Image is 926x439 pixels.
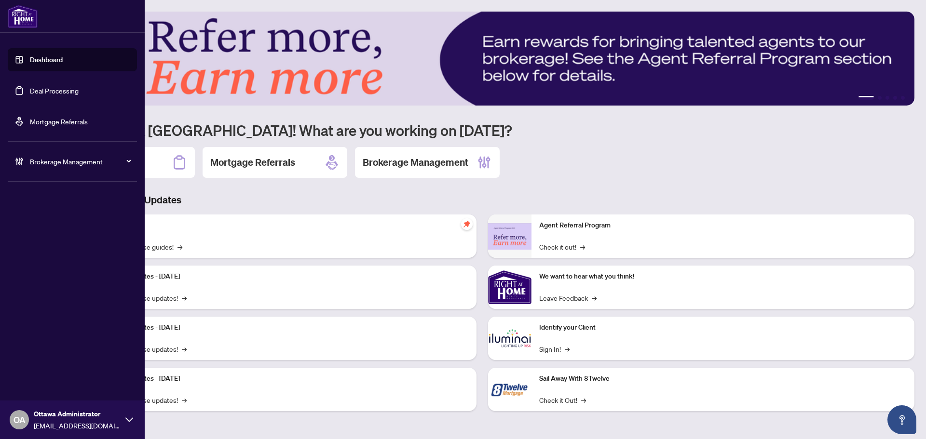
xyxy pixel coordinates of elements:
span: → [182,293,187,303]
span: → [592,293,597,303]
p: Platform Updates - [DATE] [101,271,469,282]
img: Agent Referral Program [488,223,531,250]
p: Self-Help [101,220,469,231]
span: Ottawa Administrator [34,409,121,419]
img: We want to hear what you think! [488,266,531,309]
button: 1 [858,96,874,100]
button: 4 [893,96,897,100]
span: → [565,344,570,354]
span: OA [14,413,26,426]
span: [EMAIL_ADDRESS][DOMAIN_NAME] [34,420,121,431]
button: 2 [878,96,882,100]
img: logo [8,5,38,28]
img: Sail Away With 8Twelve [488,368,531,411]
h1: Welcome back [GEOGRAPHIC_DATA]! What are you working on [DATE]? [50,121,914,139]
p: Platform Updates - [DATE] [101,373,469,384]
p: Agent Referral Program [539,220,907,231]
button: Open asap [887,405,916,434]
a: Mortgage Referrals [30,117,88,126]
p: We want to hear what you think! [539,271,907,282]
a: Sign In!→ [539,344,570,354]
h3: Brokerage & Industry Updates [50,193,914,207]
img: Slide 0 [50,12,914,106]
p: Identify your Client [539,322,907,333]
p: Sail Away With 8Twelve [539,373,907,384]
a: Leave Feedback→ [539,293,597,303]
span: → [177,241,182,252]
span: Brokerage Management [30,156,130,167]
span: → [581,395,586,405]
span: → [182,395,187,405]
span: → [580,241,585,252]
p: Platform Updates - [DATE] [101,322,469,333]
a: Check it out!→ [539,241,585,252]
span: → [182,344,187,354]
span: pushpin [461,218,473,230]
a: Deal Processing [30,86,79,95]
button: 3 [885,96,889,100]
button: 5 [901,96,905,100]
h2: Mortgage Referrals [210,156,295,169]
a: Dashboard [30,55,63,64]
img: Identify your Client [488,317,531,360]
a: Check it Out!→ [539,395,586,405]
h2: Brokerage Management [363,156,468,169]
